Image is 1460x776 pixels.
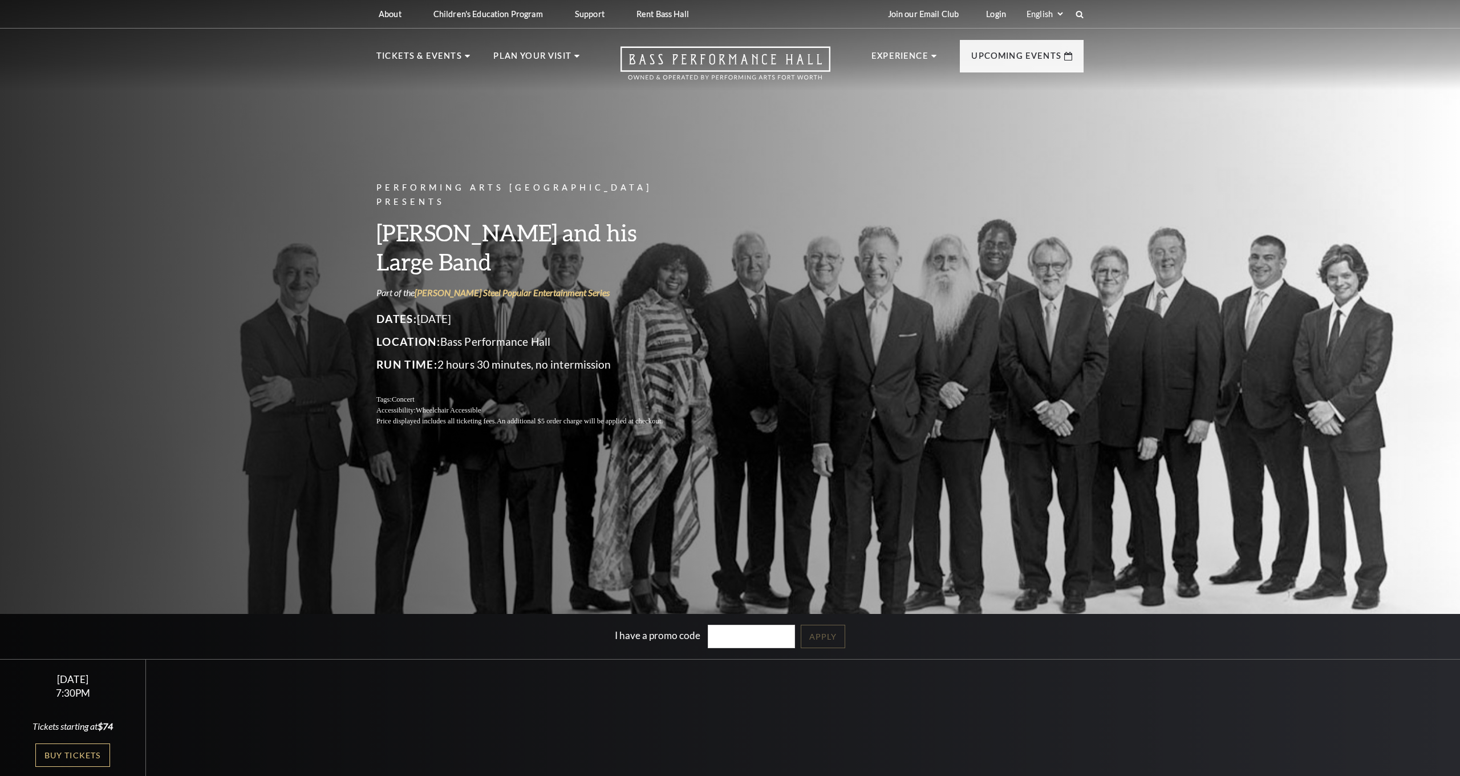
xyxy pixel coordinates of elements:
[376,355,690,374] p: 2 hours 30 minutes, no intermission
[497,417,663,425] span: An additional $5 order charge will be applied at checkout.
[415,287,610,298] a: [PERSON_NAME] Steel Popular Entertainment Series
[433,9,543,19] p: Children's Education Program
[376,405,690,416] p: Accessibility:
[493,49,571,70] p: Plan Your Visit
[871,49,928,70] p: Experience
[1024,9,1065,19] select: Select:
[636,9,689,19] p: Rent Bass Hall
[376,394,690,405] p: Tags:
[379,9,401,19] p: About
[376,312,417,325] span: Dates:
[376,218,690,276] h3: [PERSON_NAME] and his Large Band
[615,629,700,641] label: I have a promo code
[416,406,481,414] span: Wheelchair Accessible
[575,9,605,19] p: Support
[376,286,690,299] p: Part of the
[376,333,690,351] p: Bass Performance Hall
[971,49,1061,70] p: Upcoming Events
[376,310,690,328] p: [DATE]
[14,688,132,698] div: 7:30PM
[14,673,132,685] div: [DATE]
[392,395,415,403] span: Concert
[14,720,132,733] div: Tickets starting at
[35,743,109,767] a: Buy Tickets
[376,49,462,70] p: Tickets & Events
[376,358,437,371] span: Run Time:
[376,335,440,348] span: Location:
[376,416,690,427] p: Price displayed includes all ticketing fees.
[376,181,690,209] p: Performing Arts [GEOGRAPHIC_DATA] Presents
[98,721,113,731] span: $74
